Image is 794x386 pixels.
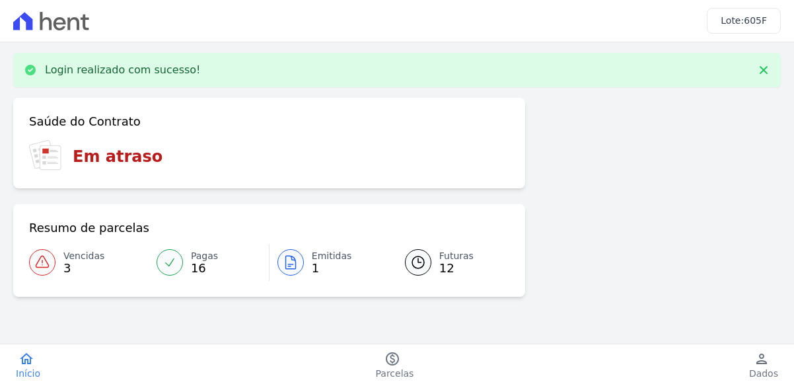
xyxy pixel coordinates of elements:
span: Emitidas [312,249,352,263]
span: 3 [63,263,104,274]
p: Login realizado com sucesso! [45,63,201,77]
a: personDados [733,351,794,380]
h3: Em atraso [73,145,162,169]
span: 605F [744,15,767,26]
span: 12 [439,263,474,274]
span: Pagas [191,249,218,263]
i: home [18,351,34,367]
span: 1 [312,263,352,274]
i: person [754,351,770,367]
span: Dados [749,367,778,380]
i: paid [384,351,400,367]
a: paidParcelas [360,351,430,380]
a: Emitidas 1 [270,244,389,281]
h3: Resumo de parcelas [29,220,149,236]
span: 16 [191,263,218,274]
a: Futuras 12 [389,244,509,281]
span: Início [16,367,40,380]
a: Pagas 16 [149,244,269,281]
span: Futuras [439,249,474,263]
span: Vencidas [63,249,104,263]
a: Vencidas 3 [29,244,149,281]
h3: Saúde do Contrato [29,114,141,130]
h3: Lote: [721,14,767,28]
span: Parcelas [376,367,414,380]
